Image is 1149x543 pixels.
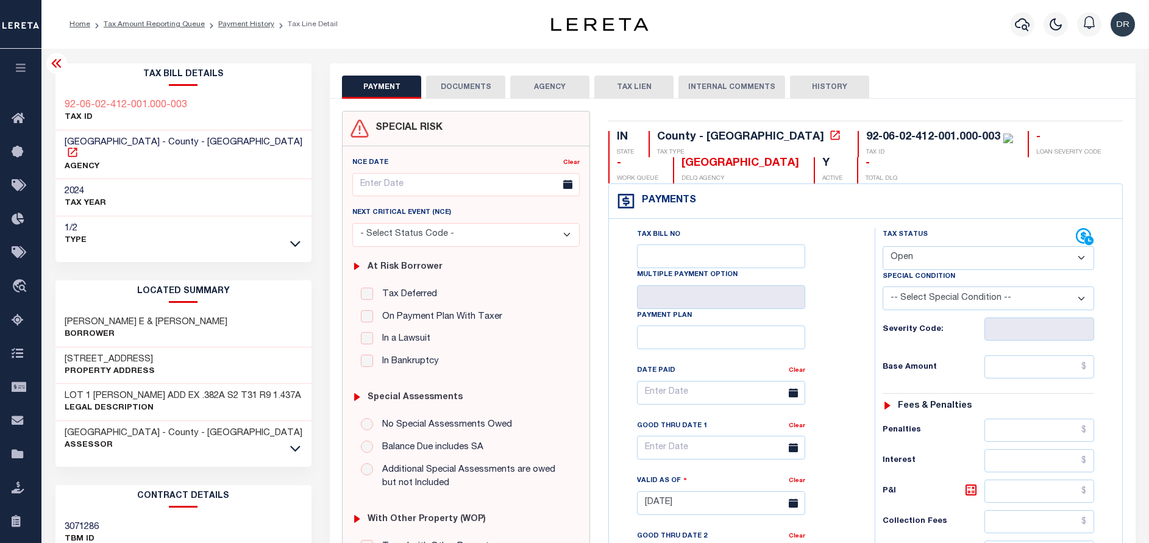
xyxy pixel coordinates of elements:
[637,421,707,431] label: Good Thru Date 1
[883,456,984,466] h6: Interest
[65,402,301,414] p: Legal Description
[376,288,437,302] label: Tax Deferred
[65,222,87,235] h3: 1/2
[883,272,955,282] label: Special Condition
[984,510,1094,533] input: $
[510,76,589,99] button: AGENCY
[376,441,483,455] label: Balance Due includes SA
[352,158,388,168] label: NCE Date
[984,355,1094,378] input: $
[65,235,87,247] p: Type
[376,418,512,432] label: No Special Assessments Owed
[617,131,634,144] div: IN
[369,122,443,134] h4: SPECIAL RISK
[866,157,897,171] div: -
[617,157,658,171] div: -
[617,148,634,157] p: STATE
[822,157,842,171] div: Y
[866,148,1013,157] p: TAX ID
[883,363,984,372] h6: Base Amount
[563,160,580,166] a: Clear
[822,174,842,183] p: ACTIVE
[368,262,443,272] h6: At Risk Borrower
[376,463,571,491] label: Additional Special Assessments are owed but not Included
[65,353,155,366] h3: [STREET_ADDRESS]
[65,316,227,328] h3: [PERSON_NAME] E & [PERSON_NAME]
[883,425,984,435] h6: Penalties
[883,325,984,335] h6: Severity Code:
[637,436,805,460] input: Enter Date
[55,280,312,303] h2: LOCATED SUMMARY
[551,18,649,31] img: logo-dark.svg
[1036,148,1101,157] p: LOAN SEVERITY CODE
[681,174,799,183] p: DELQ AGENCY
[376,355,439,369] label: In Bankruptcy
[65,366,155,378] p: Property Address
[866,132,1000,143] div: 92-06-02-412-001.000-003
[898,401,972,411] h6: Fees & Penalties
[65,185,106,197] h3: 2024
[376,310,502,324] label: On Payment Plan With Taxer
[65,112,187,124] p: TAX ID
[636,195,696,207] h4: Payments
[218,21,274,28] a: Payment History
[104,21,205,28] a: Tax Amount Reporting Queue
[883,517,984,527] h6: Collection Fees
[65,390,301,402] h3: LOT 1 [PERSON_NAME] ADD EX .382A S2 T31 R9 1.437A
[65,439,302,452] p: Assessor
[637,531,707,542] label: Good Thru Date 2
[368,392,463,403] h6: Special Assessments
[637,230,680,240] label: Tax Bill No
[368,514,486,525] h6: with Other Property (WOP)
[984,449,1094,472] input: $
[984,480,1094,503] input: $
[426,76,505,99] button: DOCUMENTS
[352,208,451,218] label: Next Critical Event (NCE)
[657,132,824,143] div: County - [GEOGRAPHIC_DATA]
[984,419,1094,442] input: $
[789,478,805,484] a: Clear
[69,21,90,28] a: Home
[678,76,785,99] button: INTERNAL COMMENTS
[12,279,31,295] i: travel_explore
[274,19,338,30] li: Tax Line Detail
[681,157,799,171] div: [GEOGRAPHIC_DATA]
[594,76,674,99] button: TAX LIEN
[1036,131,1101,144] div: -
[790,76,869,99] button: HISTORY
[637,311,692,321] label: Payment Plan
[65,197,106,210] p: TAX YEAR
[65,161,303,173] p: AGENCY
[637,491,805,515] input: Enter Date
[789,423,805,429] a: Clear
[657,148,843,157] p: TAX TYPE
[65,99,187,112] a: 92-06-02-412-001.000-003
[637,366,675,376] label: Date Paid
[883,483,984,500] h6: P&I
[789,533,805,539] a: Clear
[376,332,430,346] label: In a Lawsuit
[637,270,738,280] label: Multiple Payment Option
[883,230,928,240] label: Tax Status
[789,367,805,374] a: Clear
[55,63,312,86] h2: Tax Bill Details
[637,381,805,405] input: Enter Date
[342,76,421,99] button: PAYMENT
[1003,133,1013,143] img: check-icon-green.svg
[65,521,99,533] h3: 3071286
[617,174,658,183] p: WORK QUEUE
[866,174,897,183] p: TOTAL DLQ
[352,173,580,197] input: Enter Date
[637,475,687,486] label: Valid as Of
[55,485,312,508] h2: CONTRACT details
[65,138,302,147] span: [GEOGRAPHIC_DATA] - County - [GEOGRAPHIC_DATA]
[1111,12,1135,37] img: svg+xml;base64,PHN2ZyB4bWxucz0iaHR0cDovL3d3dy53My5vcmcvMjAwMC9zdmciIHBvaW50ZXItZXZlbnRzPSJub25lIi...
[65,427,302,439] h3: [GEOGRAPHIC_DATA] - County - [GEOGRAPHIC_DATA]
[65,328,227,341] p: Borrower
